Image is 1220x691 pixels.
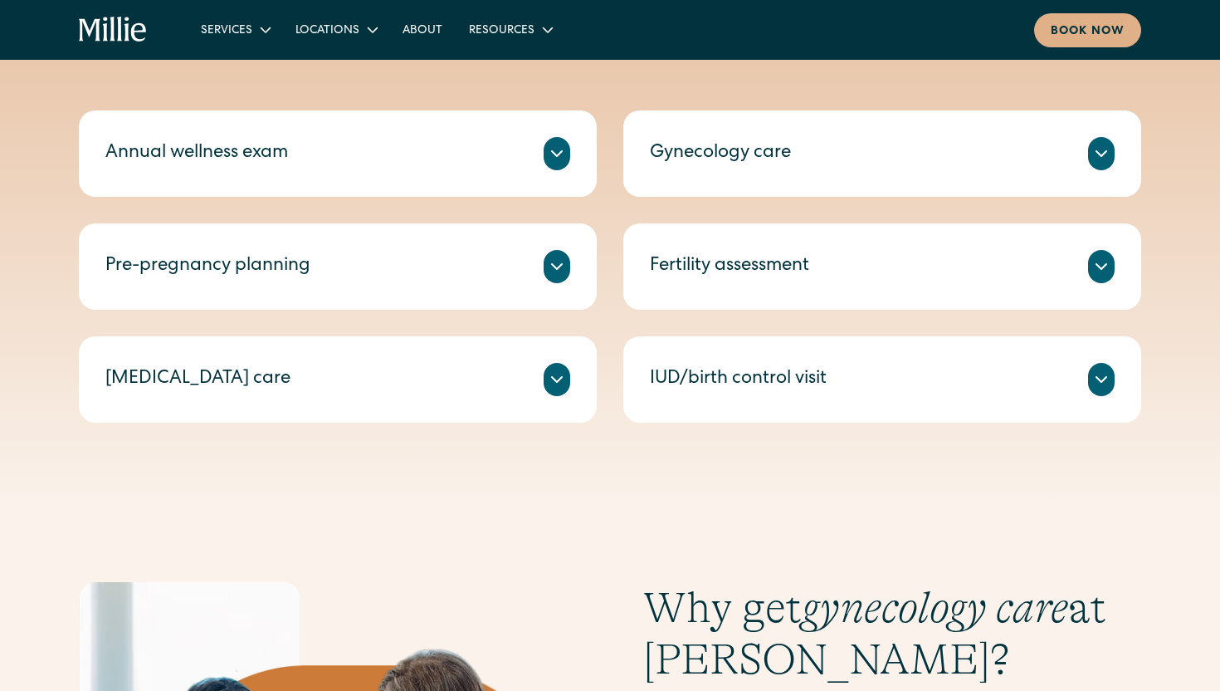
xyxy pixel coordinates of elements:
[456,16,564,43] div: Resources
[295,22,359,40] div: Locations
[643,582,1141,686] h2: Why get at [PERSON_NAME]?
[282,16,389,43] div: Locations
[650,366,827,394] div: IUD/birth control visit
[105,140,288,168] div: Annual wellness exam
[201,22,252,40] div: Services
[105,366,290,394] div: [MEDICAL_DATA] care
[105,253,310,281] div: Pre-pregnancy planning
[79,17,148,43] a: home
[1051,23,1125,41] div: Book now
[389,16,456,43] a: About
[188,16,282,43] div: Services
[469,22,534,40] div: Resources
[1034,13,1141,47] a: Book now
[802,583,1068,633] em: gynecology care
[650,140,791,168] div: Gynecology care
[650,253,809,281] div: Fertility assessment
